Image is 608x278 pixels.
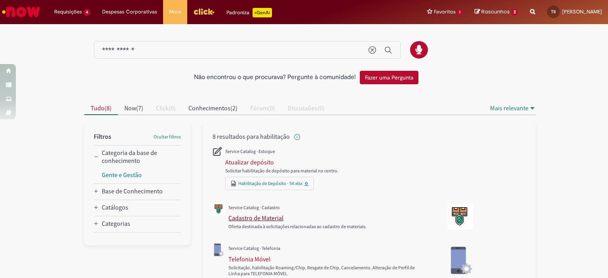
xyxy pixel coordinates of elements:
[253,8,272,17] p: +GenAi
[193,6,215,17] img: click_logo_yellow_360x200.png
[511,9,518,16] span: 2
[360,71,418,84] button: Fazer uma Pergunta
[457,9,463,16] span: 1
[475,8,518,16] a: Rascunhos
[226,8,272,17] div: Padroniza
[194,74,356,81] h2: Não encontrou o que procurava? Pergunte à comunidade!
[481,8,510,15] span: Rascunhos
[169,8,181,16] span: More
[562,8,602,15] span: [PERSON_NAME]
[1,4,42,20] img: ServiceNow
[551,9,556,14] span: TS
[84,9,90,16] span: 4
[102,8,157,16] span: Despesas Corporativas
[434,8,456,16] span: Favoritos
[54,8,82,16] span: Requisições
